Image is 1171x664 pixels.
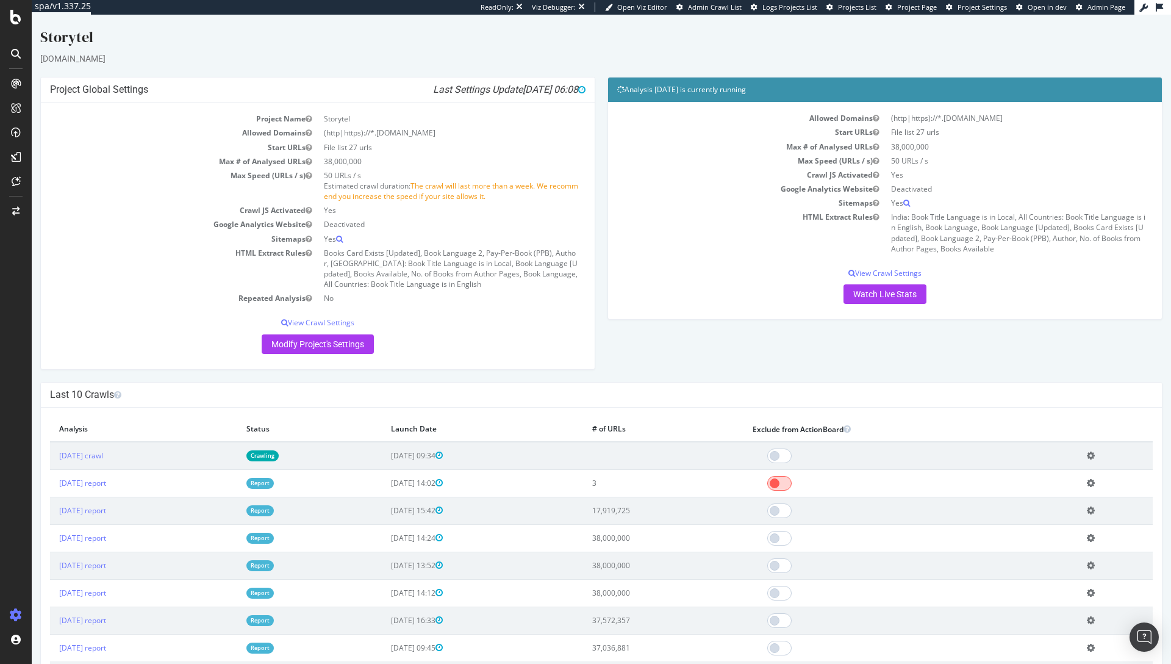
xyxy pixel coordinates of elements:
td: 50 URLs / s Estimated crawl duration: [286,154,554,189]
span: Admin Page [1087,2,1125,12]
td: 17,919,725 [551,482,712,510]
h4: Project Global Settings [18,69,554,81]
td: Sitemaps [585,181,853,195]
span: [DATE] 15:42 [359,491,411,501]
th: Status [206,402,351,427]
a: Report [215,546,242,556]
a: Report [215,628,242,638]
td: India: Book Title Language is in Local, All Countries: Book Title Language is in English, Book La... [853,195,1121,241]
a: [DATE] report [27,463,74,474]
td: Yes [853,181,1121,195]
span: Project Settings [958,2,1007,12]
th: # of URLs [551,402,712,427]
a: Projects List [826,2,876,12]
td: Deactivated [286,203,554,217]
td: 50 URLs / s [853,139,1121,153]
div: Storytel [9,12,1131,38]
td: No [286,276,554,290]
td: Start URLs [18,126,286,140]
td: Deactivated [853,167,1121,181]
td: Max Speed (URLs / s) [18,154,286,189]
td: Max # of Analysed URLs [18,140,286,154]
td: 38,000,000 [551,537,712,565]
a: [DATE] report [27,491,74,501]
span: Logs Projects List [762,2,817,12]
span: [DATE] 14:24 [359,518,411,529]
td: Allowed Domains [585,96,853,110]
a: Modify Project's Settings [230,320,342,339]
td: 37,572,357 [551,592,712,619]
td: (http|https)://*.[DOMAIN_NAME] [853,96,1121,110]
a: Open Viz Editor [605,2,667,12]
th: Launch Date [350,402,551,427]
td: Books Card Exists [Updated], Book Language 2, Pay-Per-Book (PPB), Author, [GEOGRAPHIC_DATA]: Book... [286,231,554,277]
span: [DATE] 09:34 [359,436,411,446]
td: Sitemaps [18,217,286,231]
td: Google Analytics Website [18,203,286,217]
span: [DATE] 14:12 [359,573,411,583]
td: 38,000,000 [551,510,712,537]
a: [DATE] report [27,601,74,611]
td: Max # of Analysed URLs [585,125,853,139]
th: Analysis [18,402,206,427]
td: 3 [551,455,712,482]
p: View Crawl Settings [585,253,1121,264]
span: [DATE] 16:33 [359,601,411,611]
a: Report [215,601,242,611]
a: Admin Page [1076,2,1125,12]
td: HTML Extract Rules [18,231,286,277]
div: Open Intercom Messenger [1130,622,1159,652]
a: Report [215,491,242,501]
span: [DATE] 14:02 [359,463,411,474]
span: The crawl will last more than a week. We recommend you increase the speed if your site allows it. [292,166,546,187]
span: [DATE] 13:52 [359,546,411,556]
td: Yes [853,153,1121,167]
span: [DATE] 09:45 [359,628,411,638]
a: [DATE] report [27,628,74,638]
td: File list 27 urls [286,126,554,140]
td: Storytel [286,97,554,111]
a: Admin Crawl List [676,2,742,12]
td: Repeated Analysis [18,276,286,290]
span: [DATE] 06:08 [491,69,554,81]
span: Open Viz Editor [617,2,667,12]
td: HTML Extract Rules [585,195,853,241]
td: (http|https)://*.[DOMAIN_NAME] [286,111,554,125]
a: Report [215,518,242,529]
span: Open in dev [1028,2,1067,12]
td: 37,036,881 [551,619,712,647]
div: Viz Debugger: [532,2,576,12]
td: Crawl JS Activated [18,189,286,203]
a: Project Page [886,2,937,12]
th: Exclude from ActionBoard [712,402,1045,427]
a: [DATE] report [27,546,74,556]
td: Yes [286,217,554,231]
h4: Analysis [DATE] is currently running [585,69,1121,81]
td: Yes [286,189,554,203]
td: Project Name [18,97,286,111]
h4: Last 10 Crawls [18,374,1121,386]
td: Crawl JS Activated [585,153,853,167]
div: ReadOnly: [481,2,514,12]
td: 38,000,000 [286,140,554,154]
td: 38,000,000 [853,125,1121,139]
td: Start URLs [585,110,853,125]
a: [DATE] crawl [27,436,71,446]
a: Crawling [215,436,247,446]
a: Logs Projects List [751,2,817,12]
a: Open in dev [1016,2,1067,12]
span: Project Page [897,2,937,12]
a: Report [215,463,242,474]
td: Google Analytics Website [585,167,853,181]
td: Allowed Domains [18,111,286,125]
a: [DATE] report [27,573,74,583]
a: Project Settings [946,2,1007,12]
a: Report [215,573,242,583]
a: [DATE] report [27,518,74,529]
p: View Crawl Settings [18,303,554,313]
a: Watch Live Stats [812,270,895,289]
td: Max Speed (URLs / s) [585,139,853,153]
span: Admin Crawl List [688,2,742,12]
div: [DOMAIN_NAME] [9,38,1131,50]
td: File list 27 urls [853,110,1121,125]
